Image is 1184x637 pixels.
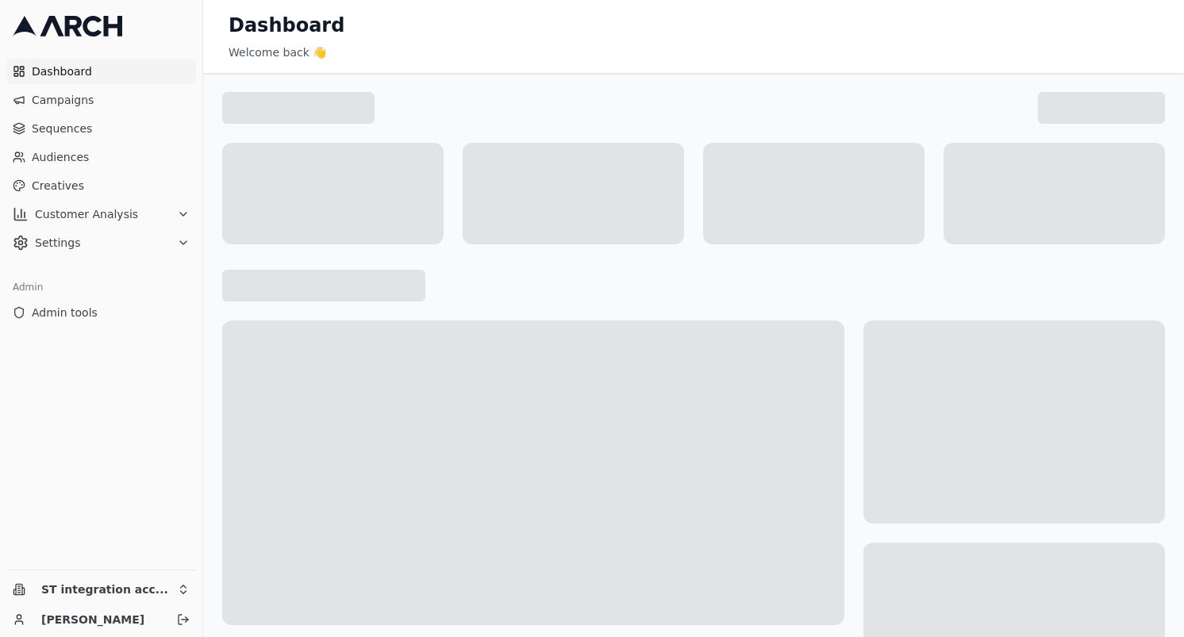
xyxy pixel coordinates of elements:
[35,235,171,251] span: Settings
[35,206,171,222] span: Customer Analysis
[6,173,196,198] a: Creatives
[6,87,196,113] a: Campaigns
[6,116,196,141] a: Sequences
[172,608,194,631] button: Log out
[32,121,190,136] span: Sequences
[41,612,160,627] a: [PERSON_NAME]
[32,63,190,79] span: Dashboard
[6,274,196,300] div: Admin
[32,305,190,320] span: Admin tools
[6,300,196,325] a: Admin tools
[6,144,196,170] a: Audiences
[229,44,1159,60] div: Welcome back 👋
[6,59,196,84] a: Dashboard
[6,230,196,255] button: Settings
[32,92,190,108] span: Campaigns
[6,577,196,602] button: ST integration account
[32,178,190,194] span: Creatives
[41,582,171,597] span: ST integration account
[32,149,190,165] span: Audiences
[6,201,196,227] button: Customer Analysis
[229,13,329,38] h1: Dashboard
